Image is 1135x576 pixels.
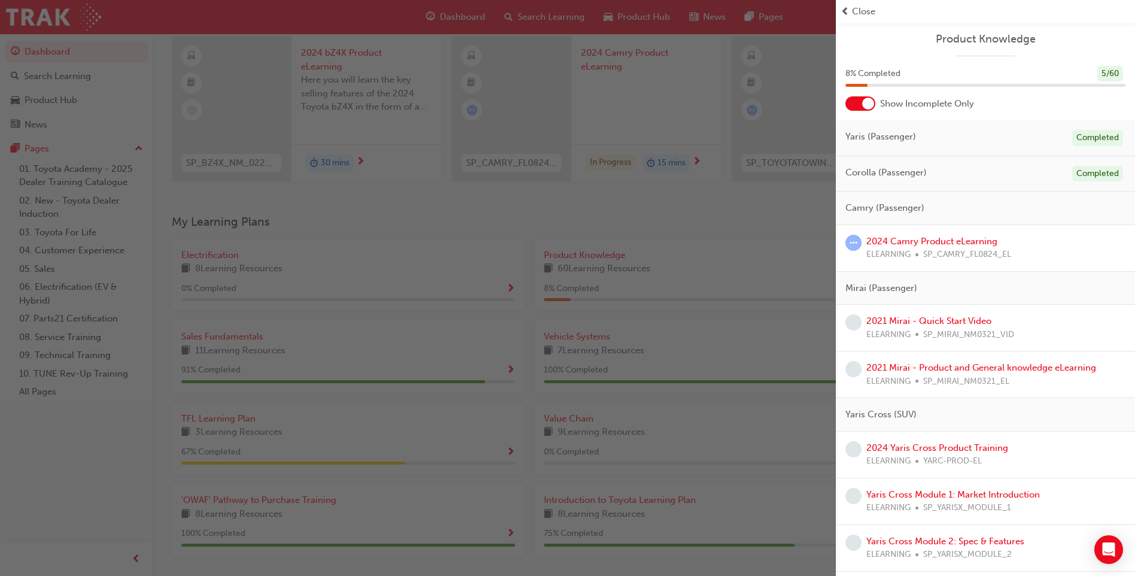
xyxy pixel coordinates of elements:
[1097,66,1123,82] div: 5 / 60
[845,67,900,81] span: 8 % Completed
[866,328,911,342] span: ELEARNING
[923,328,1014,342] span: SP_MIRAI_NM0321_VID
[1072,166,1123,182] div: Completed
[845,535,862,551] span: learningRecordVerb_NONE-icon
[845,361,862,377] span: learningRecordVerb_NONE-icon
[845,488,862,504] span: learningRecordVerb_NONE-icon
[923,454,982,468] span: YARC-PROD-EL
[841,5,850,19] span: prev-icon
[923,548,1012,562] span: SP_YARISX_MODULE_2
[866,375,911,389] span: ELEARNING
[866,548,911,562] span: ELEARNING
[866,316,991,326] a: 2021 Mirai - Quick Start Video
[866,501,911,515] span: ELEARNING
[852,5,875,19] span: Close
[845,235,862,251] span: learningRecordVerb_ATTEMPT-icon
[845,281,917,295] span: Mirai (Passenger)
[880,97,974,111] span: Show Incomplete Only
[845,166,927,180] span: Corolla (Passenger)
[923,375,1009,389] span: SP_MIRAI_NM0321_EL
[1094,535,1123,564] div: Open Intercom Messenger
[845,408,917,422] span: Yaris Cross (SUV)
[845,201,924,215] span: Camry (Passenger)
[923,248,1011,262] span: SP_CAMRY_FL0824_EL
[845,32,1125,46] a: Product Knowledge
[841,5,1130,19] button: prev-iconClose
[923,501,1011,515] span: SP_YARISX_MODULE_1
[866,236,997,247] a: 2024 Camry Product eLearning
[1072,130,1123,146] div: Completed
[866,362,1096,373] a: 2021 Mirai - Product and General knowledge eLearning
[866,442,1008,453] a: 2024 Yaris Cross Product Training
[866,454,911,468] span: ELEARNING
[845,441,862,457] span: learningRecordVerb_NONE-icon
[866,248,911,262] span: ELEARNING
[866,489,1040,500] a: Yaris Cross Module 1: Market Introduction
[845,130,916,144] span: Yaris (Passenger)
[845,314,862,331] span: learningRecordVerb_NONE-icon
[866,536,1024,547] a: Yaris Cross Module 2: Spec & Features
